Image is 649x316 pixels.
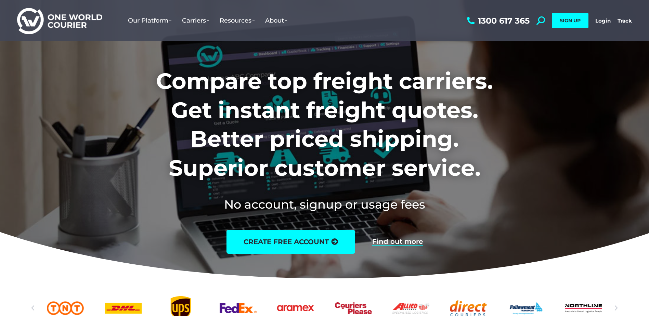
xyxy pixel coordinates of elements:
span: SIGN UP [560,17,581,24]
a: Find out more [372,238,423,246]
a: Track [618,17,632,24]
h2: No account, signup or usage fees [111,196,538,213]
h1: Compare top freight carriers. Get instant freight quotes. Better priced shipping. Superior custom... [111,67,538,182]
a: Carriers [177,10,215,31]
span: Our Platform [128,17,172,24]
a: About [260,10,293,31]
a: SIGN UP [552,13,588,28]
a: Login [595,17,611,24]
span: Carriers [182,17,209,24]
a: Resources [215,10,260,31]
span: Resources [220,17,255,24]
img: One World Courier [17,7,102,35]
a: Our Platform [123,10,177,31]
span: About [265,17,287,24]
a: 1300 617 365 [465,16,530,25]
a: create free account [226,230,355,254]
